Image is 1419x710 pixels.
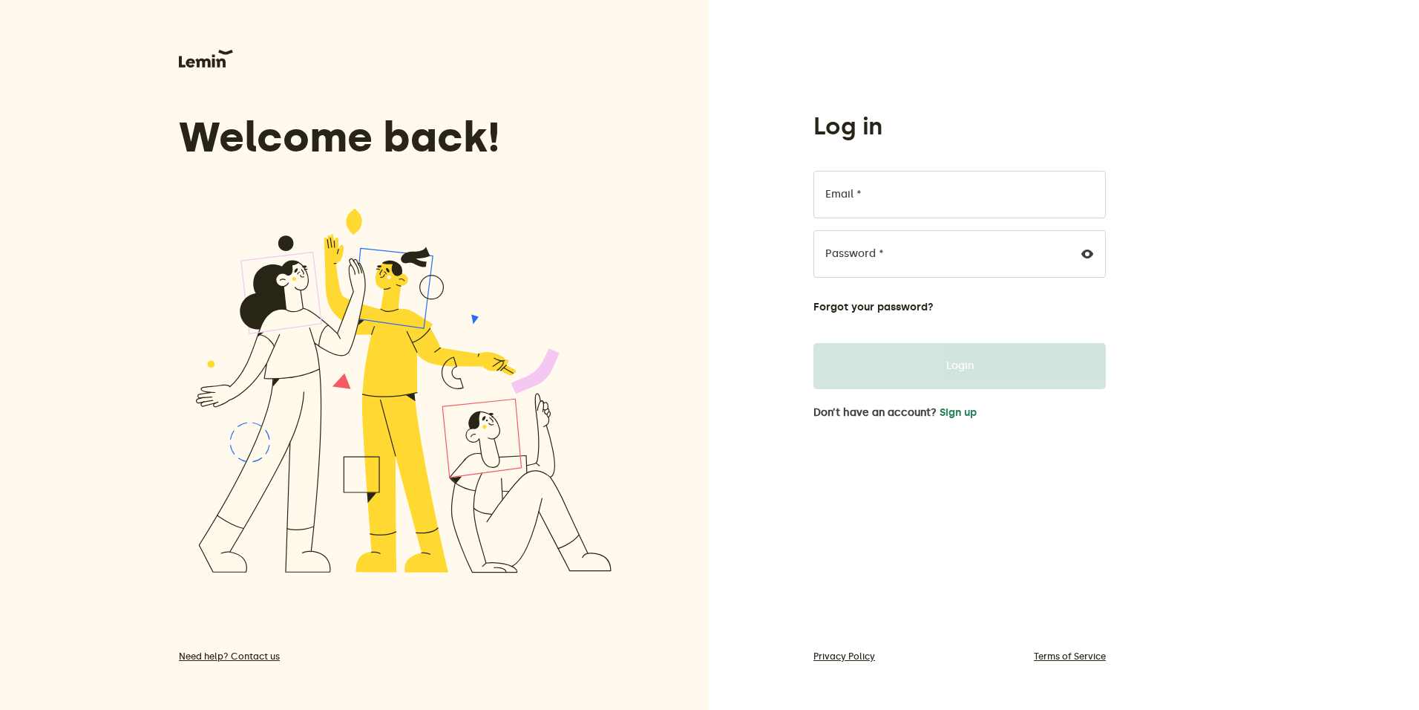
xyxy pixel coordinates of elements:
[813,407,937,419] span: Don’t have an account?
[825,189,862,201] label: Email *
[813,171,1106,218] input: Email *
[179,114,630,161] h3: Welcome back!
[179,50,233,68] img: Lemin logo
[179,651,630,662] a: Need help? Contact us
[825,248,884,260] label: Password *
[813,302,934,313] button: Forgot your password?
[813,343,1106,389] button: Login
[813,111,882,141] h1: Log in
[813,651,875,662] a: Privacy Policy
[1034,651,1106,662] a: Terms of Service
[940,407,977,419] button: Sign up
